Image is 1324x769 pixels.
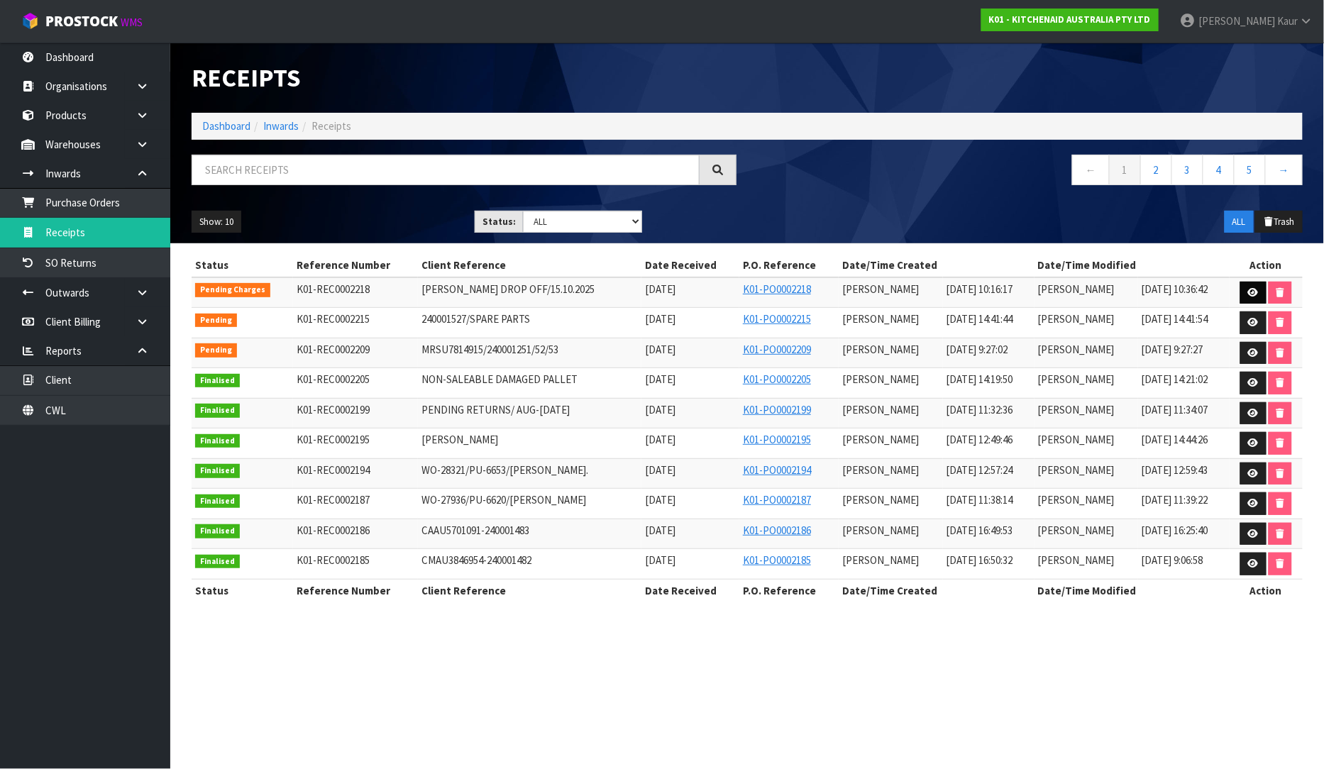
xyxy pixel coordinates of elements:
[645,403,675,416] span: [DATE]
[195,343,237,358] span: Pending
[739,254,839,277] th: P.O. Reference
[1038,553,1115,567] span: [PERSON_NAME]
[842,343,919,356] span: [PERSON_NAME]
[482,216,516,228] strong: Status:
[743,343,811,356] a: K01-PO0002209
[947,312,1013,326] span: [DATE] 14:41:44
[297,403,370,416] span: K01-REC0002199
[1142,312,1208,326] span: [DATE] 14:41:54
[981,9,1159,31] a: K01 - KITCHENAID AUSTRALIA PTY LTD
[195,524,240,538] span: Finalised
[1171,155,1203,185] a: 3
[645,312,675,326] span: [DATE]
[1142,433,1208,446] span: [DATE] 14:44:26
[1142,553,1203,567] span: [DATE] 9:06:58
[297,372,370,386] span: K01-REC0002205
[1038,282,1115,296] span: [PERSON_NAME]
[1225,211,1254,233] button: ALL
[839,579,1034,602] th: Date/Time Created
[645,433,675,446] span: [DATE]
[842,372,919,386] span: [PERSON_NAME]
[418,579,641,602] th: Client Reference
[743,433,811,446] a: K01-PO0002195
[743,372,811,386] a: K01-PO0002205
[421,493,586,507] span: WO-27936/PU-6620/[PERSON_NAME]
[1230,254,1303,277] th: Action
[1035,579,1230,602] th: Date/Time Modified
[1038,343,1115,356] span: [PERSON_NAME]
[421,403,570,416] span: PENDING RETURNS/ AUG-[DATE]
[195,283,270,297] span: Pending Charges
[421,433,498,446] span: [PERSON_NAME]
[418,254,641,277] th: Client Reference
[195,434,240,448] span: Finalised
[297,463,370,477] span: K01-REC0002194
[297,524,370,537] span: K01-REC0002186
[421,372,578,386] span: NON-SALEABLE DAMAGED PALLET
[743,524,811,537] a: K01-PO0002186
[1277,14,1298,28] span: Kaur
[1142,403,1208,416] span: [DATE] 11:34:07
[263,119,299,133] a: Inwards
[645,524,675,537] span: [DATE]
[121,16,143,29] small: WMS
[1142,493,1208,507] span: [DATE] 11:39:22
[947,403,1013,416] span: [DATE] 11:32:36
[293,254,418,277] th: Reference Number
[842,524,919,537] span: [PERSON_NAME]
[1038,463,1115,477] span: [PERSON_NAME]
[1038,433,1115,446] span: [PERSON_NAME]
[192,254,293,277] th: Status
[195,555,240,569] span: Finalised
[1142,282,1208,296] span: [DATE] 10:36:42
[743,463,811,477] a: K01-PO0002194
[947,343,1008,356] span: [DATE] 9:27:02
[842,493,919,507] span: [PERSON_NAME]
[743,312,811,326] a: K01-PO0002215
[947,553,1013,567] span: [DATE] 16:50:32
[192,155,700,185] input: Search receipts
[192,64,737,92] h1: Receipts
[202,119,250,133] a: Dashboard
[645,343,675,356] span: [DATE]
[297,312,370,326] span: K01-REC0002215
[641,254,739,277] th: Date Received
[641,579,739,602] th: Date Received
[421,524,529,537] span: CAAU5701091-240001483
[947,372,1013,386] span: [DATE] 14:19:50
[293,579,418,602] th: Reference Number
[195,464,240,478] span: Finalised
[1035,254,1230,277] th: Date/Time Modified
[421,282,595,296] span: [PERSON_NAME] DROP OFF/15.10.2025
[1109,155,1141,185] a: 1
[947,524,1013,537] span: [DATE] 16:49:53
[297,343,370,356] span: K01-REC0002209
[739,579,839,602] th: P.O. Reference
[1072,155,1110,185] a: ←
[842,553,919,567] span: [PERSON_NAME]
[195,494,240,509] span: Finalised
[758,155,1303,189] nav: Page navigation
[1140,155,1172,185] a: 2
[421,343,558,356] span: MRSU7814915/240001251/52/53
[947,282,1013,296] span: [DATE] 10:16:17
[192,211,241,233] button: Show: 10
[1038,403,1115,416] span: [PERSON_NAME]
[195,374,240,388] span: Finalised
[311,119,351,133] span: Receipts
[297,433,370,446] span: K01-REC0002195
[421,553,531,567] span: CMAU3846954-240001482
[947,493,1013,507] span: [DATE] 11:38:14
[421,312,530,326] span: 240001527/SPARE PARTS
[842,312,919,326] span: [PERSON_NAME]
[1038,312,1115,326] span: [PERSON_NAME]
[1142,372,1208,386] span: [DATE] 14:21:02
[1255,211,1303,233] button: Trash
[1142,463,1208,477] span: [DATE] 12:59:43
[947,463,1013,477] span: [DATE] 12:57:24
[1203,155,1235,185] a: 4
[195,314,237,328] span: Pending
[297,493,370,507] span: K01-REC0002187
[645,282,675,296] span: [DATE]
[1038,372,1115,386] span: [PERSON_NAME]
